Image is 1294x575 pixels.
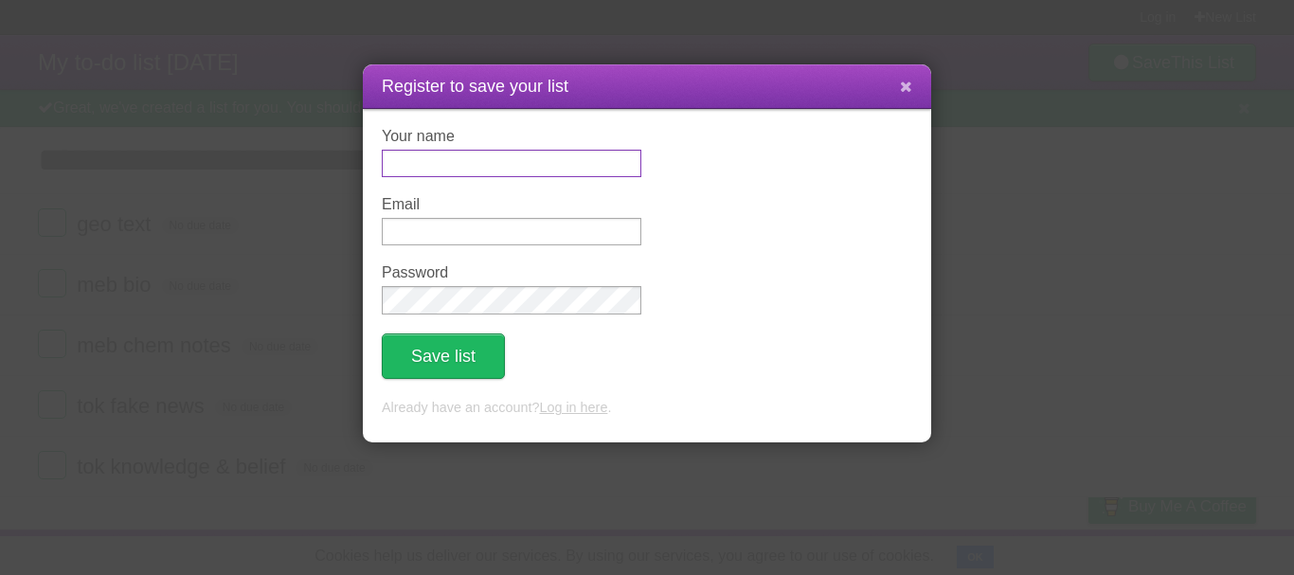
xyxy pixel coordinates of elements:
label: Password [382,264,641,281]
h1: Register to save your list [382,74,912,99]
label: Email [382,196,641,213]
label: Your name [382,128,641,145]
p: Already have an account? . [382,398,912,419]
button: Save list [382,333,505,379]
a: Log in here [539,400,607,415]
